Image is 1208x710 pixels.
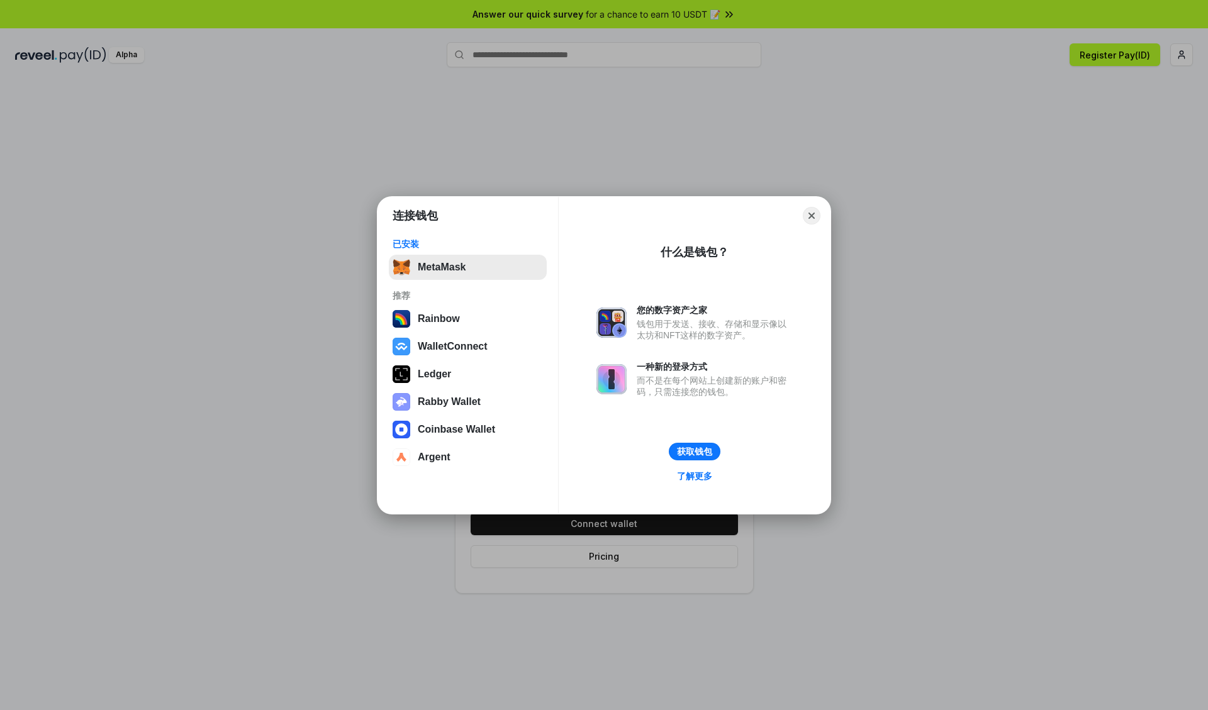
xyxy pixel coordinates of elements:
[418,313,460,324] div: Rainbow
[389,334,547,359] button: WalletConnect
[389,417,547,442] button: Coinbase Wallet
[418,369,451,380] div: Ledger
[418,341,488,352] div: WalletConnect
[669,468,720,484] a: 了解更多
[418,424,495,435] div: Coinbase Wallet
[637,361,793,372] div: 一种新的登录方式
[389,445,547,470] button: Argent
[677,470,712,482] div: 了解更多
[661,245,729,260] div: 什么是钱包？
[393,365,410,383] img: svg+xml,%3Csvg%20xmlns%3D%22http%3A%2F%2Fwww.w3.org%2F2000%2Fsvg%22%20width%3D%2228%22%20height%3...
[418,396,481,408] div: Rabby Wallet
[389,255,547,280] button: MetaMask
[389,389,547,414] button: Rabby Wallet
[596,308,627,338] img: svg+xml,%3Csvg%20xmlns%3D%22http%3A%2F%2Fwww.w3.org%2F2000%2Fsvg%22%20fill%3D%22none%22%20viewBox...
[637,375,793,397] div: 而不是在每个网站上创建新的账户和密码，只需连接您的钱包。
[677,446,712,457] div: 获取钱包
[393,338,410,355] img: svg+xml,%3Csvg%20width%3D%2228%22%20height%3D%2228%22%20viewBox%3D%220%200%2028%2028%22%20fill%3D...
[669,443,720,460] button: 获取钱包
[393,393,410,411] img: svg+xml,%3Csvg%20xmlns%3D%22http%3A%2F%2Fwww.w3.org%2F2000%2Fsvg%22%20fill%3D%22none%22%20viewBox...
[389,306,547,331] button: Rainbow
[393,310,410,328] img: svg+xml,%3Csvg%20width%3D%22120%22%20height%3D%22120%22%20viewBox%3D%220%200%20120%20120%22%20fil...
[389,362,547,387] button: Ledger
[393,448,410,466] img: svg+xml,%3Csvg%20width%3D%2228%22%20height%3D%2228%22%20viewBox%3D%220%200%2028%2028%22%20fill%3D...
[418,452,450,463] div: Argent
[393,290,543,301] div: 推荐
[803,207,820,225] button: Close
[393,258,410,276] img: svg+xml,%3Csvg%20fill%3D%22none%22%20height%3D%2233%22%20viewBox%3D%220%200%2035%2033%22%20width%...
[637,304,793,316] div: 您的数字资产之家
[596,364,627,394] img: svg+xml,%3Csvg%20xmlns%3D%22http%3A%2F%2Fwww.w3.org%2F2000%2Fsvg%22%20fill%3D%22none%22%20viewBox...
[393,421,410,438] img: svg+xml,%3Csvg%20width%3D%2228%22%20height%3D%2228%22%20viewBox%3D%220%200%2028%2028%22%20fill%3D...
[393,238,543,250] div: 已安装
[637,318,793,341] div: 钱包用于发送、接收、存储和显示像以太坊和NFT这样的数字资产。
[393,208,438,223] h1: 连接钱包
[418,262,466,273] div: MetaMask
